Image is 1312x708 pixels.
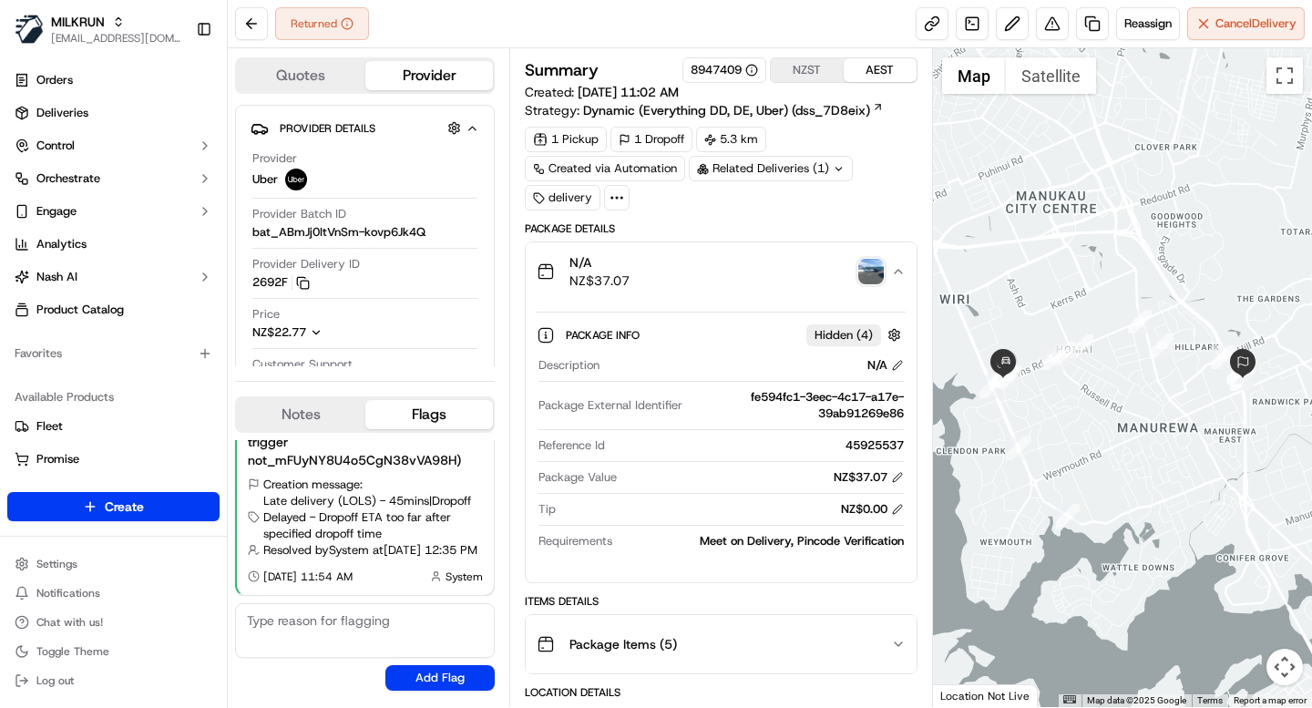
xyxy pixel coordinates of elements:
span: Resolved by System [263,542,369,559]
span: Created: [525,83,679,101]
button: Returned [275,7,369,40]
span: Control [36,138,75,154]
div: 20 [1041,346,1065,370]
span: Package External Identifier [538,397,682,414]
button: Notifications [7,580,220,606]
div: 21 [1070,334,1093,358]
span: Chat with us! [36,615,103,630]
span: Analytics [36,236,87,252]
div: Created via Automation [525,156,685,181]
button: Hidden (4) [806,323,906,346]
span: • [151,332,158,346]
button: NZ$22.77 [252,324,413,341]
div: 26 [1230,367,1254,391]
div: 30 [998,365,1021,389]
button: Engage [7,197,220,226]
span: [PERSON_NAME] [56,282,148,297]
div: delivery [525,185,600,210]
div: Location Not Live [933,684,1038,707]
span: Settings [36,557,77,571]
button: Nash AI [7,262,220,292]
span: Cancel Delivery [1215,15,1297,32]
button: Show satellite imagery [1006,57,1096,94]
span: Creation message: [263,477,363,493]
div: 14 [991,364,1015,387]
div: 29 [1052,342,1076,365]
span: [DATE] [161,282,199,297]
button: Toggle Theme [7,639,220,664]
span: Orchestrate [36,170,100,187]
button: Reassign [1116,7,1180,40]
div: 15 [992,364,1016,387]
div: Past conversations [18,237,122,251]
div: Available Products [7,383,220,412]
img: 1736555255976-a54dd68f-1ca7-489b-9aae-adbdc363a1c4 [36,283,51,298]
button: Log out [7,668,220,693]
span: [PERSON_NAME] [56,332,148,346]
img: 1736555255976-a54dd68f-1ca7-489b-9aae-adbdc363a1c4 [18,174,51,207]
div: Favorites [7,339,220,368]
button: Flags [365,400,494,429]
span: N/A [569,253,630,272]
button: Keyboard shortcuts [1063,695,1076,703]
div: N/ANZ$37.07photo_proof_of_delivery image [526,301,916,582]
div: Items Details [525,594,917,609]
button: Add Flag [385,665,495,691]
div: Location Details [525,685,917,700]
a: Promise [15,451,212,467]
span: Requirements [538,533,612,549]
button: Promise [7,445,220,474]
span: Uber [252,171,278,188]
button: Create [7,492,220,521]
a: Orders [7,66,220,95]
div: 28 [1227,359,1251,383]
span: Engage [36,203,77,220]
span: Create [105,498,144,516]
span: [DATE] 11:02 AM [578,84,679,100]
div: 25 [1231,367,1255,391]
div: 1 Dropoff [610,127,692,152]
img: uber-new-logo.jpeg [285,169,307,190]
button: Chat with us! [7,610,220,635]
span: • [151,282,158,297]
div: Auto resolved by [PERSON_NAME] (via trigger not_mFUyNY8U4o5CgN38vVA98H) [248,415,483,469]
div: 8947409 [691,62,758,78]
div: NZ$0.00 [841,501,904,518]
div: N/A [867,357,904,374]
button: Orchestrate [7,164,220,193]
span: Product Catalog [36,302,124,318]
span: Map data ©2025 Google [1087,695,1186,705]
button: MILKRUNMILKRUN[EMAIL_ADDRESS][DOMAIN_NAME] [7,7,189,51]
span: Provider Batch ID [252,206,346,222]
span: NZ$37.07 [569,272,630,290]
a: 💻API Documentation [147,400,300,433]
span: Hidden ( 4 ) [815,327,873,344]
button: Provider Details [251,113,479,143]
a: Dynamic (Everything DD, DE, Uber) (dss_7D8eix) [583,101,884,119]
img: 4281594248423_2fcf9dad9f2a874258b8_72.png [38,174,71,207]
a: Terms (opens in new tab) [1197,695,1223,705]
div: We're available if you need us! [82,192,251,207]
div: Related Deliveries (1) [689,156,853,181]
span: Package Info [566,328,643,343]
img: photo_proof_of_delivery image [858,259,884,284]
div: 1 [1056,504,1080,528]
span: Provider Details [280,121,375,136]
span: Price [252,306,280,323]
div: 22 [1128,310,1152,333]
div: Package Details [525,221,917,236]
span: Late delivery (LOLS) - 45mins | Dropoff Delayed - Dropoff ETA too far after specified dropoff time [263,493,483,542]
button: [EMAIL_ADDRESS][DOMAIN_NAME] [51,31,181,46]
div: 3 [979,375,1003,398]
span: Toggle Theme [36,644,109,659]
span: Notifications [36,586,100,600]
span: Pylon [181,452,220,466]
button: Fleet [7,412,220,441]
button: MILKRUN [51,13,105,31]
a: Report a map error [1234,695,1307,705]
button: Map camera controls [1266,649,1303,685]
button: Settings [7,551,220,577]
div: 24 [1211,345,1235,369]
img: MILKRUN [15,15,44,44]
